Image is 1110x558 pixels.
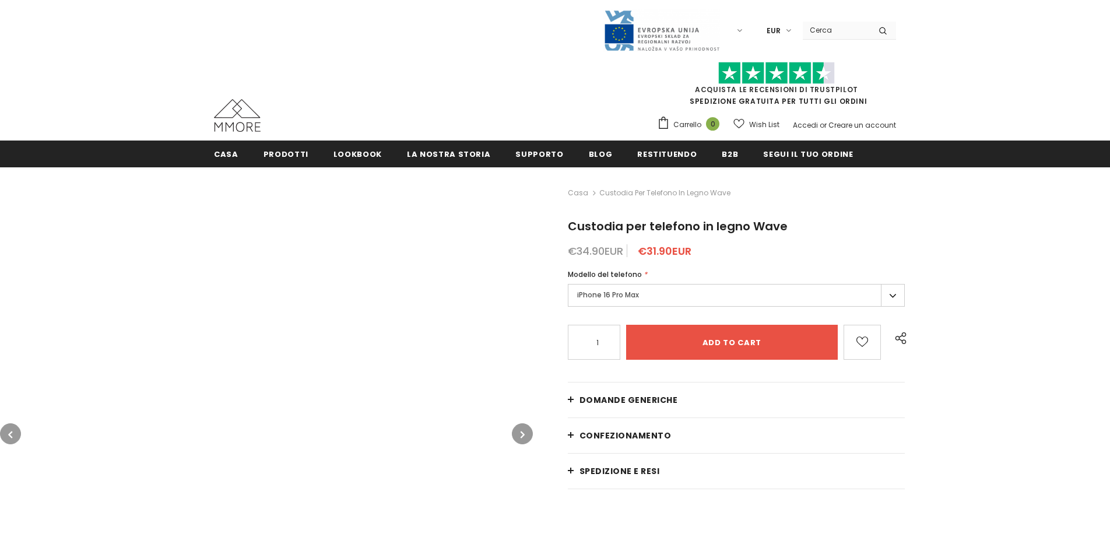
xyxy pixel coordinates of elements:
span: Wish List [749,119,779,131]
span: EUR [767,25,781,37]
span: Custodia per telefono in legno Wave [568,218,788,234]
a: Segui il tuo ordine [763,141,853,167]
a: Wish List [733,114,779,135]
span: €34.90EUR [568,244,623,258]
a: Blog [589,141,613,167]
a: Restituendo [637,141,697,167]
span: Restituendo [637,149,697,160]
span: Modello del telefono [568,269,642,279]
span: Blog [589,149,613,160]
span: B2B [722,149,738,160]
span: SPEDIZIONE GRATUITA PER TUTTI GLI ORDINI [657,67,896,106]
a: supporto [515,141,563,167]
a: Domande generiche [568,382,905,417]
span: supporto [515,149,563,160]
span: Prodotti [264,149,308,160]
a: CONFEZIONAMENTO [568,418,905,453]
a: Casa [214,141,238,167]
a: Creare un account [828,120,896,130]
a: La nostra storia [407,141,490,167]
a: B2B [722,141,738,167]
a: Carrello 0 [657,116,725,134]
span: or [820,120,827,130]
a: Accedi [793,120,818,130]
span: €31.90EUR [638,244,691,258]
span: Spedizione e resi [579,465,660,477]
span: Custodia per telefono in legno Wave [599,186,730,200]
a: Spedizione e resi [568,454,905,489]
label: iPhone 16 Pro Max [568,284,905,307]
span: Carrello [673,119,701,131]
img: Casi MMORE [214,99,261,132]
a: Casa [568,186,588,200]
a: Javni Razpis [603,25,720,35]
span: Casa [214,149,238,160]
span: 0 [706,117,719,131]
input: Search Site [803,22,870,38]
input: Add to cart [626,325,838,360]
span: Segui il tuo ordine [763,149,853,160]
a: Prodotti [264,141,308,167]
img: Fidati di Pilot Stars [718,62,835,85]
span: CONFEZIONAMENTO [579,430,672,441]
span: Lookbook [333,149,382,160]
span: Domande generiche [579,394,678,406]
a: Lookbook [333,141,382,167]
img: Javni Razpis [603,9,720,52]
span: La nostra storia [407,149,490,160]
a: Acquista le recensioni di TrustPilot [695,85,858,94]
